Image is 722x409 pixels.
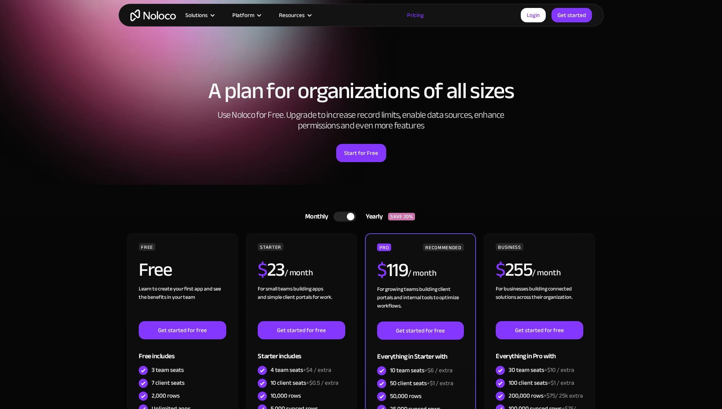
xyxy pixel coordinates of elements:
[377,285,464,322] div: For growing teams building client portals and internal tools to optimize workflows.
[258,260,285,279] h2: 23
[390,379,453,387] div: 50 client seats
[427,378,453,389] span: +$1 / extra
[356,211,388,222] div: Yearly
[269,10,320,20] div: Resources
[152,379,185,387] div: 7 client seats
[509,366,574,374] div: 30 team seats
[139,260,172,279] h2: Free
[258,285,345,321] div: For small teams building apps and simple client portals for work. ‍
[139,339,226,364] div: Free includes
[423,244,464,251] div: RECOMMENDED
[271,392,301,400] div: 10,000 rows
[271,366,331,374] div: 4 team seats
[152,366,184,374] div: 3 team seats
[271,379,338,387] div: 10 client seats
[210,110,513,131] h2: Use Noloco for Free. Upgrade to increase record limits, enable data sources, enhance permissions ...
[496,243,523,251] div: BUSINESS
[548,377,574,389] span: +$1 / extra
[390,366,453,375] div: 10 team seats
[258,339,345,364] div: Starter includes
[185,10,208,20] div: Solutions
[126,80,596,102] h1: A plan for organizations of all sizes
[532,267,561,279] div: / month
[306,377,338,389] span: +$0.5 / extra
[139,285,226,321] div: Learn to create your first app and see the benefits in your team ‍
[139,321,226,339] a: Get started for free
[509,379,574,387] div: 100 client seats
[285,267,313,279] div: / month
[496,339,583,364] div: Everything in Pro with
[543,390,583,401] span: +$75/ 25k extra
[258,252,267,287] span: $
[377,252,387,288] span: $
[232,10,254,20] div: Platform
[398,10,433,20] a: Pricing
[336,144,386,162] a: Start for Free
[377,261,408,279] h2: 119
[223,10,269,20] div: Platform
[139,243,155,251] div: FREE
[130,9,176,21] a: home
[377,322,464,340] a: Get started for free
[496,260,532,279] h2: 255
[296,211,334,222] div: Monthly
[388,213,415,220] div: SAVE 20%
[424,365,453,376] span: +$6 / extra
[377,244,391,251] div: PRO
[496,321,583,339] a: Get started for free
[509,392,583,400] div: 200,000 rows
[408,267,436,279] div: / month
[551,8,592,22] a: Get started
[258,243,283,251] div: STARTER
[496,285,583,321] div: For businesses building connected solutions across their organization. ‍
[303,364,331,376] span: +$4 / extra
[152,392,180,400] div: 2,000 rows
[377,340,464,364] div: Everything in Starter with
[279,10,305,20] div: Resources
[258,321,345,339] a: Get started for free
[544,364,574,376] span: +$10 / extra
[390,392,421,400] div: 50,000 rows
[176,10,223,20] div: Solutions
[496,252,505,287] span: $
[521,8,546,22] a: Login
